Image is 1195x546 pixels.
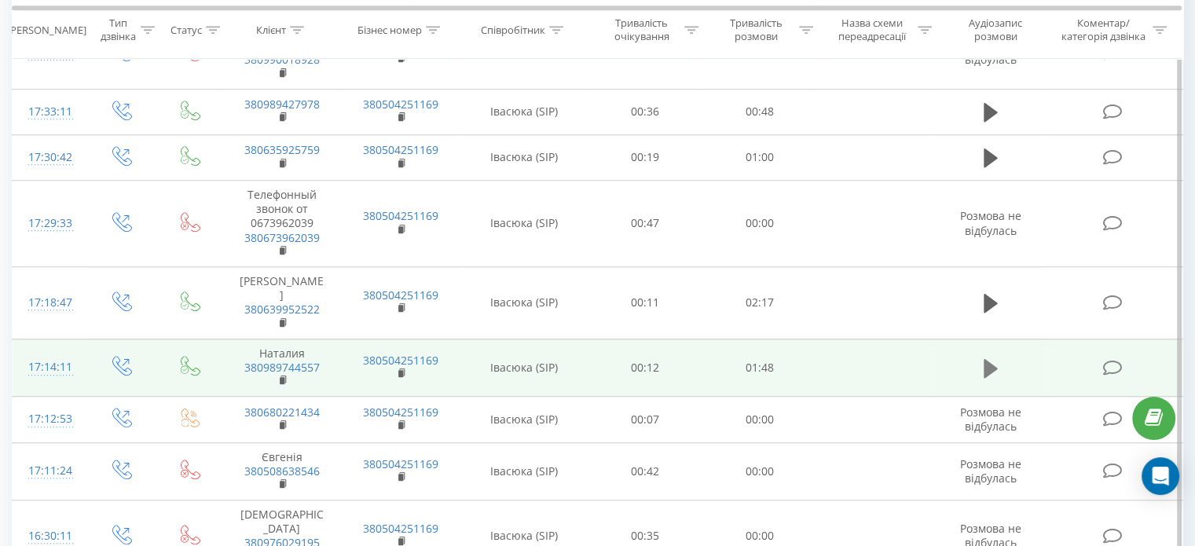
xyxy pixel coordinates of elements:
[170,23,202,36] div: Статус
[244,97,320,112] a: 380989427978
[702,181,816,267] td: 00:00
[244,302,320,317] a: 380639952522
[244,360,320,375] a: 380989744557
[363,288,438,302] a: 380504251169
[588,397,702,442] td: 00:07
[588,267,702,339] td: 00:11
[481,23,545,36] div: Співробітник
[588,339,702,397] td: 00:12
[222,267,341,339] td: [PERSON_NAME]
[702,267,816,339] td: 02:17
[702,89,816,134] td: 00:48
[460,181,588,267] td: Івасюка (SIP)
[244,142,320,157] a: 380635925759
[363,97,438,112] a: 380504251169
[1057,16,1149,43] div: Коментар/категорія дзвінка
[28,142,70,173] div: 17:30:42
[28,352,70,383] div: 17:14:11
[244,405,320,420] a: 380680221434
[460,397,588,442] td: Івасюка (SIP)
[460,442,588,500] td: Івасюка (SIP)
[960,208,1021,237] span: Розмова не відбулась
[256,23,286,36] div: Клієнт
[603,16,681,43] div: Тривалість очікування
[460,134,588,180] td: Івасюка (SIP)
[588,442,702,500] td: 00:42
[363,405,438,420] a: 380504251169
[363,142,438,157] a: 380504251169
[28,97,70,127] div: 17:33:11
[28,288,70,318] div: 17:18:47
[960,405,1021,434] span: Розмова не відбулась
[717,16,795,43] div: Тривалість розмови
[831,16,914,43] div: Назва схеми переадресації
[244,464,320,478] a: 380508638546
[702,134,816,180] td: 01:00
[1142,457,1179,495] div: Open Intercom Messenger
[363,521,438,536] a: 380504251169
[363,353,438,368] a: 380504251169
[222,339,341,397] td: Наталия
[588,181,702,267] td: 00:47
[363,456,438,471] a: 380504251169
[28,208,70,239] div: 17:29:33
[702,442,816,500] td: 00:00
[28,404,70,434] div: 17:12:53
[357,23,422,36] div: Бізнес номер
[28,456,70,486] div: 17:11:24
[950,16,1042,43] div: Аудіозапис розмови
[460,89,588,134] td: Івасюка (SIP)
[244,52,320,67] a: 380990018928
[588,134,702,180] td: 00:19
[222,442,341,500] td: Євгенія
[244,230,320,245] a: 380673962039
[702,397,816,442] td: 00:00
[460,267,588,339] td: Івасюка (SIP)
[960,456,1021,486] span: Розмова не відбулась
[702,339,816,397] td: 01:48
[222,181,341,267] td: Телефонный звонок от 0673962039
[7,23,86,36] div: [PERSON_NAME]
[588,89,702,134] td: 00:36
[363,208,438,223] a: 380504251169
[99,16,136,43] div: Тип дзвінка
[460,339,588,397] td: Івасюка (SIP)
